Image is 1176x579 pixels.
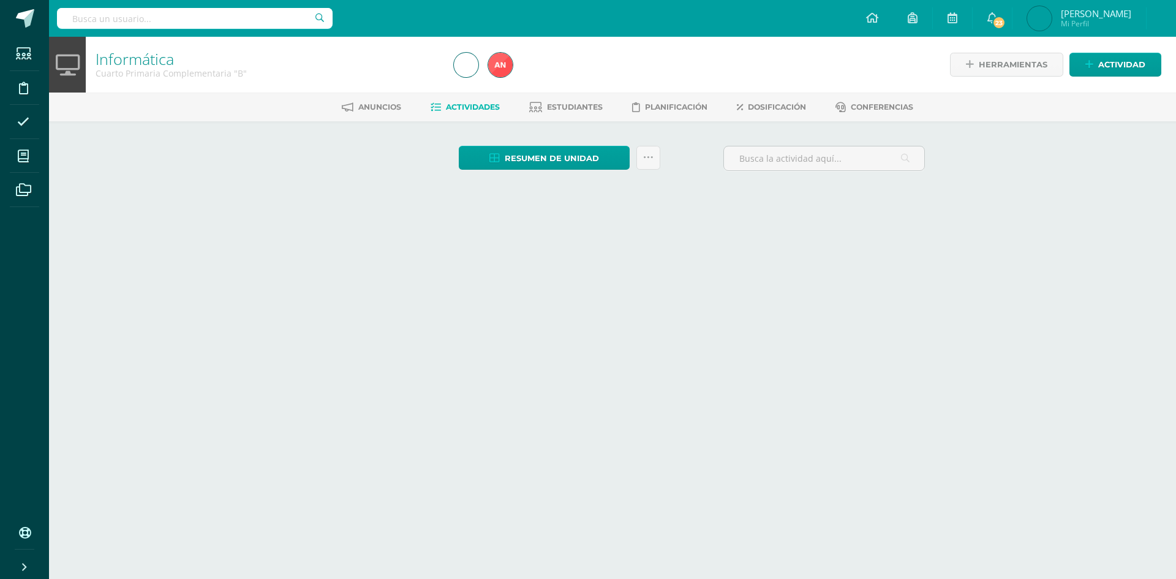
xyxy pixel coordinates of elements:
[737,97,806,117] a: Dosificación
[835,97,913,117] a: Conferencias
[748,102,806,112] span: Dosificación
[431,97,500,117] a: Actividades
[724,146,924,170] input: Busca la actividad aquí...
[96,48,174,69] a: Informática
[446,102,500,112] span: Actividades
[57,8,333,29] input: Busca un usuario...
[1061,7,1131,20] span: [PERSON_NAME]
[358,102,401,112] span: Anuncios
[1098,53,1145,76] span: Actividad
[505,147,599,170] span: Resumen de unidad
[632,97,707,117] a: Planificación
[979,53,1047,76] span: Herramientas
[96,50,439,67] h1: Informática
[342,97,401,117] a: Anuncios
[1027,6,1052,31] img: f73f492df6fe683cb6fad507938adc3d.png
[645,102,707,112] span: Planificación
[547,102,603,112] span: Estudiantes
[454,53,478,77] img: f73f492df6fe683cb6fad507938adc3d.png
[851,102,913,112] span: Conferencias
[950,53,1063,77] a: Herramientas
[459,146,630,170] a: Resumen de unidad
[1061,18,1131,29] span: Mi Perfil
[529,97,603,117] a: Estudiantes
[1069,53,1161,77] a: Actividad
[488,53,513,77] img: 4312b06de9a6913e9e55058f5c86071c.png
[96,67,439,79] div: Cuarto Primaria Complementaria 'B'
[992,16,1006,29] span: 23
